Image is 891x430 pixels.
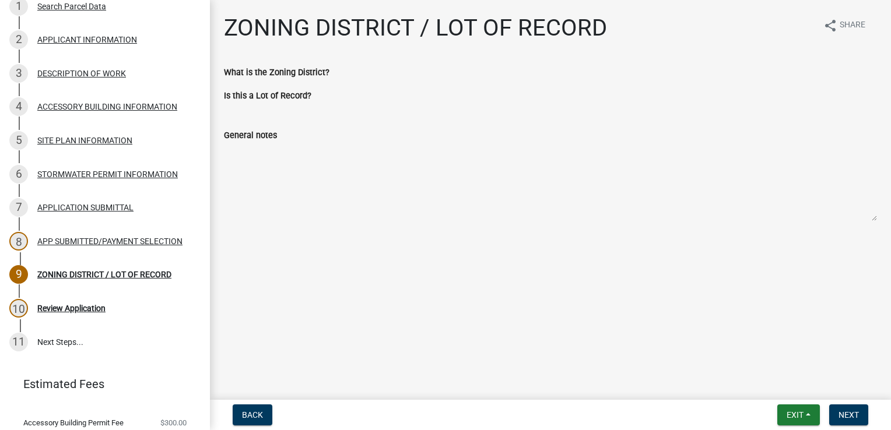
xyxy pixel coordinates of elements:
div: SITE PLAN INFORMATION [37,136,132,144]
span: Accessory Building Permit Fee [23,419,124,427]
label: What is the Zoning District? [224,69,329,77]
div: 7 [9,198,28,217]
a: Estimated Fees [9,372,191,396]
button: Next [829,404,868,425]
div: 5 [9,131,28,150]
div: DESCRIPTION OF WORK [37,69,126,77]
div: Search Parcel Data [37,2,106,10]
div: APPLICANT INFORMATION [37,36,137,44]
button: Back [233,404,272,425]
div: APP SUBMITTED/PAYMENT SELECTION [37,237,183,245]
div: ZONING DISTRICT / LOT OF RECORD [37,270,171,279]
div: 11 [9,333,28,351]
div: 9 [9,265,28,284]
button: Exit [777,404,820,425]
i: share [823,19,837,33]
div: ACCESSORY BUILDING INFORMATION [37,103,177,111]
div: Review Application [37,304,106,312]
button: shareShare [814,14,875,37]
span: Back [242,410,263,420]
span: Next [839,410,859,420]
span: Share [840,19,865,33]
label: General notes [224,132,277,140]
div: 8 [9,232,28,251]
div: STORMWATER PERMIT INFORMATION [37,170,178,178]
div: APPLICATION SUBMITTAL [37,203,134,212]
h1: ZONING DISTRICT / LOT OF RECORD [224,14,607,42]
div: 2 [9,30,28,49]
div: 10 [9,299,28,318]
label: Is this a Lot of Record? [224,92,311,100]
div: 4 [9,97,28,116]
span: $300.00 [160,419,187,427]
span: Exit [787,410,804,420]
div: 3 [9,64,28,83]
div: 6 [9,165,28,184]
